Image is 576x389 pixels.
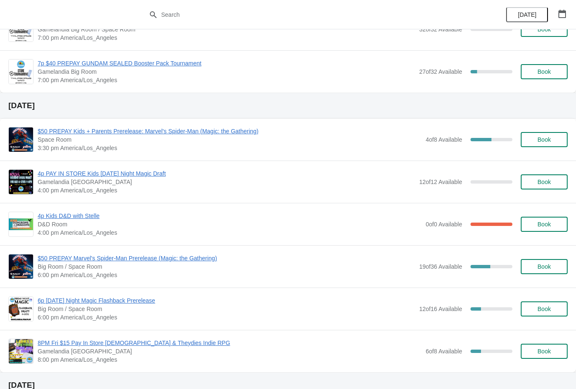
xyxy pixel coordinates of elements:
span: 4:00 pm America/Los_Angeles [38,228,422,237]
span: 12 of 16 Available [419,306,462,312]
span: 32 of 32 Available [419,26,462,33]
span: Book [537,263,551,270]
img: $50 PREPAY Marvel's Spider-Man Prerelease (Magic: the Gathering) | Big Room / Space Room | 6:00 p... [9,254,33,279]
button: Book [521,132,568,147]
img: 6p Friday Night Magic Flashback Prerelease | Big Room / Space Room | 6:00 pm America/Los_Angeles [9,297,33,321]
span: Gamelandia Big Room / Space Room [38,25,415,34]
span: 4p PAY IN STORE Kids [DATE] Night Magic Draft [38,169,415,178]
button: Book [521,344,568,359]
span: Book [537,26,551,33]
span: 8PM Fri $15 Pay In Store [DEMOGRAPHIC_DATA] & Theydies Indie RPG [38,339,422,347]
img: 4p Kids D&D with Stelle | D&D Room | 4:00 pm America/Los_Angeles [9,218,33,230]
button: Book [521,174,568,189]
span: Book [537,68,551,75]
button: Book [521,217,568,232]
span: 8:00 pm America/Los_Angeles [38,355,422,364]
span: 0 of 0 Available [426,221,462,228]
button: Book [521,301,568,316]
span: D&D Room [38,220,422,228]
span: 6 of 8 Available [426,348,462,355]
span: Gamelandia [GEOGRAPHIC_DATA] [38,178,415,186]
span: Book [537,136,551,143]
span: 19 of 36 Available [419,263,462,270]
button: Book [521,259,568,274]
span: 7:00 pm America/Los_Angeles [38,34,415,42]
span: 3:30 pm America/Los_Angeles [38,144,422,152]
input: Search [161,7,432,22]
span: 4:00 pm America/Los_Angeles [38,186,415,194]
span: 7p $40 PREPAY GUNDAM SEALED Booster Pack Tournament [38,59,415,67]
button: Book [521,64,568,79]
span: Space Room [38,135,422,144]
span: Gamelandia [GEOGRAPHIC_DATA] [38,347,422,355]
span: 4p Kids D&D with Stelle [38,212,422,220]
span: Book [537,348,551,355]
span: 6:00 pm America/Los_Angeles [38,313,415,322]
img: 4p PAY IN STORE Kids Friday Night Magic Draft | Gamelandia Palo Alto | 4:00 pm America/Los_Angeles [9,170,33,194]
span: Book [537,221,551,228]
span: Big Room / Space Room [38,262,415,271]
img: 8PM Fri $15 Pay In Store Ladies & Theydies Indie RPG | Gamelandia Palo Alto | 8:00 pm America/Los... [9,339,33,363]
span: 27 of 32 Available [419,68,462,75]
span: 7:00 pm America/Los_Angeles [38,76,415,84]
span: Book [537,306,551,312]
span: 6p [DATE] Night Magic Flashback Prerelease [38,296,415,305]
span: 4 of 8 Available [426,136,462,143]
span: 6:00 pm America/Los_Angeles [38,271,415,279]
span: Book [537,179,551,185]
button: Book [521,22,568,37]
span: 12 of 12 Available [419,179,462,185]
img: 7p Gundam Constructed <WIP> | Gamelandia Big Room / Space Room | 7:00 pm America/Los_Angeles [9,17,33,41]
img: $50 PREPAY Kids + Parents Prerelease: Marvel's Spider-Man (Magic: the Gathering) | Space Room | 3... [9,127,33,152]
span: Gamelandia Big Room [38,67,415,76]
span: $50 PREPAY Marvel's Spider-Man Prerelease (Magic: the Gathering) [38,254,415,262]
img: 7p $40 PREPAY GUNDAM SEALED Booster Pack Tournament | Gamelandia Big Room | 7:00 pm America/Los_A... [9,60,33,84]
span: $50 PREPAY Kids + Parents Prerelease: Marvel's Spider-Man (Magic: the Gathering) [38,127,422,135]
button: [DATE] [506,7,548,22]
h2: [DATE] [8,101,568,110]
span: Big Room / Space Room [38,305,415,313]
span: [DATE] [518,11,536,18]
